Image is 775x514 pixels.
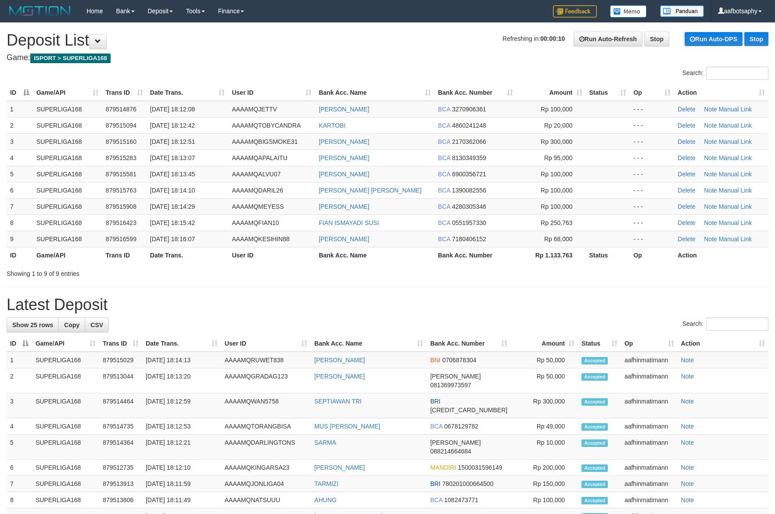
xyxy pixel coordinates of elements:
[581,481,608,488] span: Accepted
[228,247,315,263] th: User ID
[7,32,768,49] h1: Deposit List
[106,106,136,113] span: 879514876
[511,393,578,418] td: Rp 300,000
[452,122,486,129] span: Copy 4860241248 to clipboard
[704,219,717,226] a: Note
[7,266,316,278] div: Showing 1 to 9 of 9 entries
[544,236,573,243] span: Rp 68,000
[681,439,694,446] a: Note
[142,336,221,352] th: Date Trans.: activate to sort column ascending
[315,247,434,263] th: Bank Acc. Name
[319,154,369,161] a: [PERSON_NAME]
[58,318,85,332] a: Copy
[7,352,32,368] td: 1
[704,187,717,194] a: Note
[719,203,752,210] a: Manual Link
[33,214,102,231] td: SUPERLIGA168
[630,101,674,118] td: - - -
[621,492,678,508] td: aafhinmatimann
[221,435,311,460] td: AAAAMQDARLINGTONS
[33,198,102,214] td: SUPERLIGA168
[319,106,369,113] a: [PERSON_NAME]
[452,187,486,194] span: Copy 1390082556 to clipboard
[319,187,421,194] a: [PERSON_NAME] [PERSON_NAME]
[32,418,99,435] td: SUPERLIGA168
[12,321,53,328] span: Show 25 rows
[7,336,32,352] th: ID: activate to sort column descending
[319,219,379,226] a: FIAN ISMAYADI SUSI
[541,138,572,145] span: Rp 300,000
[452,219,486,226] span: Copy 0551957330 to clipboard
[430,373,481,380] span: [PERSON_NAME]
[32,460,99,476] td: SUPERLIGA168
[678,138,695,145] a: Delete
[319,122,345,129] a: KARTOBI
[314,398,362,405] a: SEPTIAWAN TRI
[630,247,674,263] th: Op
[314,496,337,503] a: AHUNG
[704,138,717,145] a: Note
[232,171,280,178] span: AAAAMQALVU07
[681,464,694,471] a: Note
[150,203,195,210] span: [DATE] 18:14:29
[106,219,136,226] span: 879516423
[438,154,450,161] span: BCA
[33,231,102,247] td: SUPERLIGA168
[7,318,59,332] a: Show 25 rows
[314,439,336,446] a: SARMA
[7,117,33,133] td: 2
[232,236,290,243] span: AAAAMQKESIHIN88
[147,85,229,101] th: Date Trans.: activate to sort column ascending
[586,85,630,101] th: Status: activate to sort column ascending
[630,133,674,150] td: - - -
[314,423,380,430] a: MUS [PERSON_NAME]
[232,138,298,145] span: AAAAMQBIGSMOKE31
[85,318,109,332] a: CSV
[511,418,578,435] td: Rp 49,000
[7,101,33,118] td: 1
[430,398,440,405] span: BRI
[681,373,694,380] a: Note
[719,171,752,178] a: Manual Link
[682,318,768,331] label: Search:
[719,236,752,243] a: Manual Link
[678,336,768,352] th: Action: activate to sort column ascending
[232,203,283,210] span: AAAAMQMEYESS
[7,476,32,492] td: 7
[544,122,573,129] span: Rp 20,000
[434,85,517,101] th: Bank Acc. Number: activate to sort column ascending
[719,138,752,145] a: Manual Link
[99,460,142,476] td: 879512735
[581,439,608,447] span: Accepted
[442,480,494,487] span: Copy 780201000664500 to clipboard
[681,423,694,430] a: Note
[674,247,768,263] th: Action
[319,171,369,178] a: [PERSON_NAME]
[630,150,674,166] td: - - -
[33,117,102,133] td: SUPERLIGA168
[102,247,147,263] th: Trans ID
[458,464,502,471] span: Copy 1500031596149 to clipboard
[678,236,695,243] a: Delete
[544,154,573,161] span: Rp 95,000
[553,5,597,18] img: Feedback.jpg
[228,85,315,101] th: User ID: activate to sort column ascending
[452,171,486,178] span: Copy 6900356721 to clipboard
[502,35,565,42] span: Refreshing in:
[150,171,195,178] span: [DATE] 18:13:45
[430,464,456,471] span: MANDIRI
[630,117,674,133] td: - - -
[719,154,752,161] a: Manual Link
[438,219,450,226] span: BCA
[621,336,678,352] th: Op: activate to sort column ascending
[221,352,311,368] td: AAAAMQRUWET838
[232,106,277,113] span: AAAAMQJETTV
[430,480,440,487] span: BRI
[106,138,136,145] span: 879515160
[540,35,565,42] strong: 00:00:10
[706,318,768,331] input: Search:
[7,150,33,166] td: 4
[685,32,743,46] a: Run Auto-DPS
[106,171,136,178] span: 879515581
[150,106,195,113] span: [DATE] 18:12:08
